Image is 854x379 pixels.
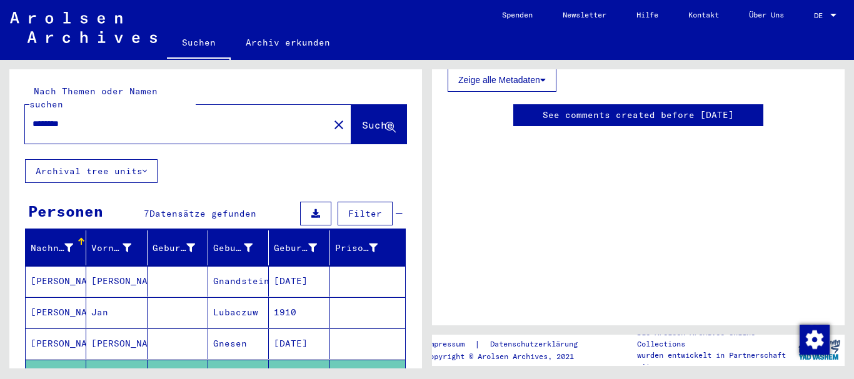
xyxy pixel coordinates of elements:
div: Personen [28,200,103,222]
mat-cell: [PERSON_NAME] [86,266,147,297]
mat-header-cell: Geburtsname [148,230,208,265]
a: Suchen [167,27,231,60]
div: Nachname [31,238,89,258]
mat-cell: [PERSON_NAME] [26,328,86,359]
mat-cell: [PERSON_NAME] [26,266,86,297]
button: Suche [351,105,406,144]
span: Filter [348,208,382,219]
mat-cell: [PERSON_NAME] [86,328,147,359]
a: See comments created before [DATE] [543,109,734,122]
mat-cell: Gnesen [208,328,269,359]
a: Archiv erkunden [231,27,345,57]
button: Filter [338,202,393,225]
mat-cell: Lubaczuw [208,297,269,328]
mat-header-cell: Nachname [26,230,86,265]
img: Arolsen_neg.svg [10,12,157,43]
div: Geburt‏ [213,242,253,255]
p: Die Arolsen Archives Online-Collections [637,327,793,350]
mat-header-cell: Geburtsdatum [269,230,329,265]
a: Datenschutzerklärung [480,338,593,351]
div: Geburtsdatum [274,238,332,258]
span: Suche [362,119,393,131]
button: Zeige alle Metadaten [448,68,556,92]
span: DE [814,11,828,20]
mat-cell: [DATE] [269,328,329,359]
a: Impressum [425,338,475,351]
span: 7 [144,208,149,219]
mat-label: Nach Themen oder Namen suchen [29,86,158,110]
mat-cell: [PERSON_NAME] [26,297,86,328]
div: | [425,338,593,351]
div: Vorname [91,242,131,255]
mat-cell: [DATE] [269,266,329,297]
div: Geburtsname [153,238,211,258]
mat-icon: close [331,117,346,132]
div: Nachname [31,242,73,255]
div: Vorname [91,238,146,258]
img: Zustimmung ändern [800,325,830,355]
p: wurden entwickelt in Partnerschaft mit [637,350,793,372]
button: Archival tree units [25,159,158,183]
mat-header-cell: Geburt‏ [208,230,269,265]
img: yv_logo.png [796,334,843,365]
mat-cell: Gnandstein [208,266,269,297]
div: Geburtsdatum [274,242,316,255]
span: Datensätze gefunden [149,208,256,219]
mat-cell: 1910 [269,297,329,328]
mat-header-cell: Prisoner # [330,230,405,265]
mat-cell: Jan [86,297,147,328]
p: Copyright © Arolsen Archives, 2021 [425,351,593,362]
div: Prisoner # [335,242,378,255]
button: Clear [326,112,351,137]
mat-header-cell: Vorname [86,230,147,265]
div: Geburtsname [153,242,195,255]
iframe: Disqus [448,139,829,306]
div: Prisoner # [335,238,393,258]
div: Geburt‏ [213,238,268,258]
